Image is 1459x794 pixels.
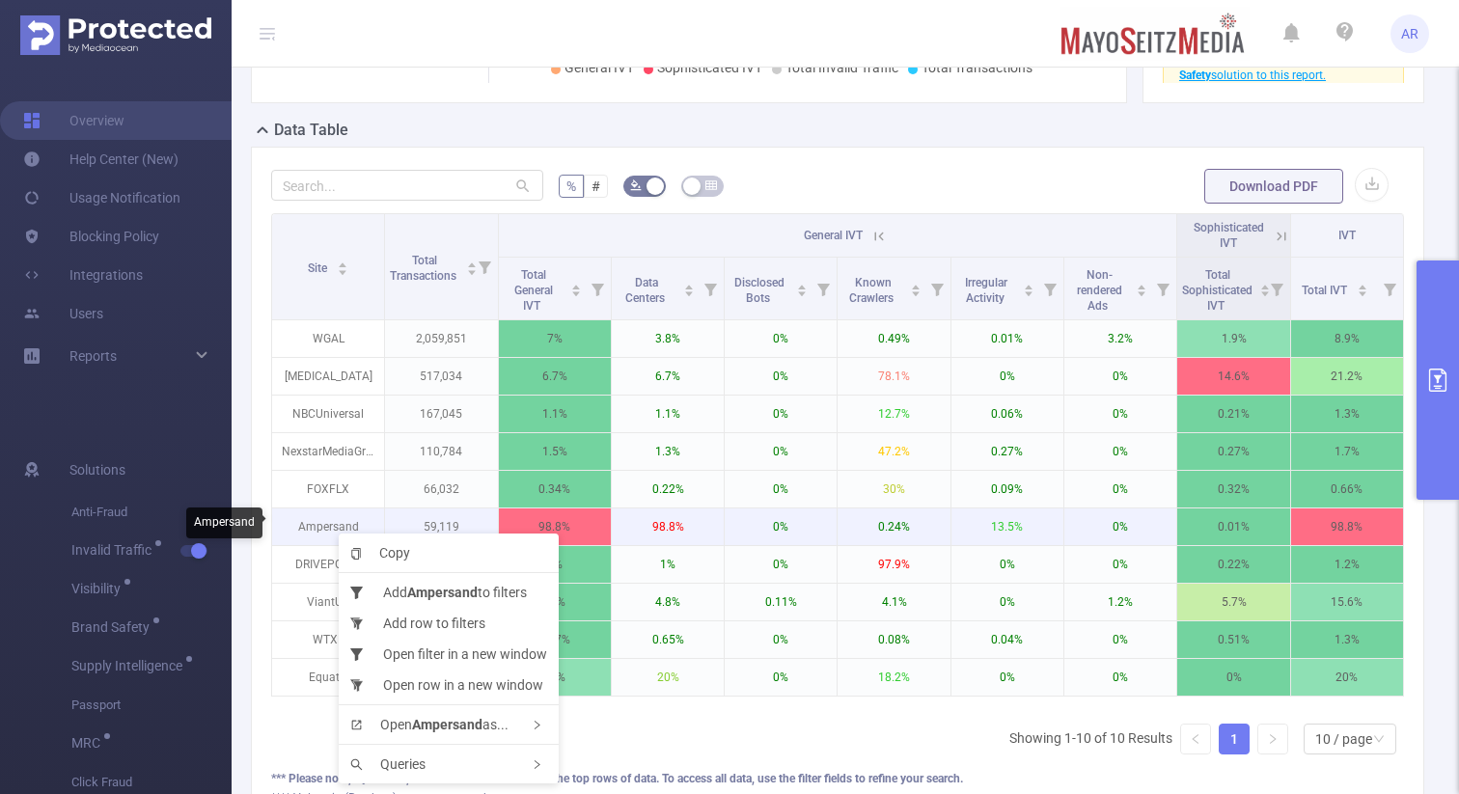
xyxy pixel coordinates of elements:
p: 1.5% [499,433,611,470]
p: 3.2% [1064,320,1176,357]
p: [MEDICAL_DATA] [272,358,384,395]
span: Non-rendered Ads [1077,268,1122,313]
p: 12.7% [838,396,950,432]
p: Equativ [272,659,384,696]
p: 0.66% [1291,471,1403,507]
i: icon: caret-up [1357,282,1367,287]
li: Open filter in a new window [339,639,559,670]
p: 15.6% [1291,584,1403,620]
span: General IVT [564,60,634,75]
i: icon: caret-up [467,260,478,265]
i: icon: right [1267,733,1279,745]
span: Total IVT [1302,284,1350,297]
div: *** Please note, By default, the table above consists of the top rows of data. To access all data... [271,770,1404,787]
span: Total Transactions [390,254,459,283]
p: 0.34% [499,471,611,507]
i: icon: caret-up [570,282,581,287]
a: Users [23,294,103,333]
i: icon: caret-down [1024,288,1034,294]
p: 167,045 [385,396,497,432]
p: 0.51% [1177,621,1289,658]
p: 20% [1291,659,1403,696]
p: 0.24% [838,508,950,545]
i: icon: caret-up [338,260,348,265]
p: 0.32% [1177,471,1289,507]
span: % [566,178,576,194]
p: 2,059,851 [385,320,497,357]
p: 0.01% [951,320,1063,357]
span: Supply Intelligence [71,659,189,672]
p: 0.65% [612,621,724,658]
p: FOXFLX [272,471,384,507]
a: Blocking Policy [23,217,159,256]
div: Sort [796,282,808,293]
i: icon: caret-down [684,288,695,294]
p: 18.2% [838,659,950,696]
p: 0% [725,621,837,658]
i: icon: caret-up [684,282,695,287]
span: General IVT [804,229,863,242]
p: 0% [1064,659,1176,696]
i: icon: right [532,720,542,730]
p: 1.3% [612,433,724,470]
span: Invalid Traffic [71,543,158,557]
div: Ampersand [186,507,262,538]
a: Integrations [23,256,143,294]
p: 98.8% [499,508,611,545]
p: 0% [725,396,837,432]
p: 6.7% [612,358,724,395]
p: 13.5% [951,508,1063,545]
div: Sort [1357,282,1368,293]
p: 8.9% [1291,320,1403,357]
li: Open row in a new window [339,670,559,700]
a: Help Center (New) [23,140,179,178]
p: 97.9% [838,546,950,583]
p: 59,119 [385,508,497,545]
i: Filter menu [471,214,498,319]
a: 1 [1220,725,1249,753]
li: 1 [1219,724,1250,754]
img: Protected Media [20,15,211,55]
i: icon: caret-down [1260,288,1271,294]
p: 1% [612,546,724,583]
span: Reports [69,348,117,364]
p: 21.2% [1291,358,1403,395]
p: 0% [725,433,837,470]
span: Data Centers [625,276,668,305]
i: Filter menu [697,258,724,319]
b: Ampersand [407,585,478,600]
p: 5.7% [1177,584,1289,620]
p: 517,034 [385,358,497,395]
div: Sort [337,260,348,271]
div: Sort [1259,282,1271,293]
p: 0.09% [951,471,1063,507]
p: 0.06% [951,396,1063,432]
span: Passport [71,686,232,725]
i: icon: caret-down [338,267,348,273]
p: 7% [499,320,611,357]
i: Filter menu [584,258,611,319]
i: icon: caret-up [1024,282,1034,287]
span: AR [1401,14,1418,53]
input: Search... [271,170,543,201]
p: 98.8% [612,508,724,545]
p: 0% [1064,621,1176,658]
i: icon: caret-down [797,288,808,294]
p: 0% [725,508,837,545]
p: WGAL [272,320,384,357]
p: 0.22% [1177,546,1289,583]
i: icon: down [1373,733,1385,747]
p: 1.9% [1177,320,1289,357]
span: IVT [1338,229,1356,242]
p: 0% [1064,508,1176,545]
div: Sort [683,282,695,293]
i: icon: table [705,179,717,191]
p: 20% [612,659,724,696]
p: 0.01% [1177,508,1289,545]
li: Add row to filters [339,608,559,639]
span: Solutions [69,451,125,489]
p: 1.2% [1291,546,1403,583]
p: ViantUS [272,584,384,620]
p: 47.2% [838,433,950,470]
i: icon: right [532,759,542,770]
